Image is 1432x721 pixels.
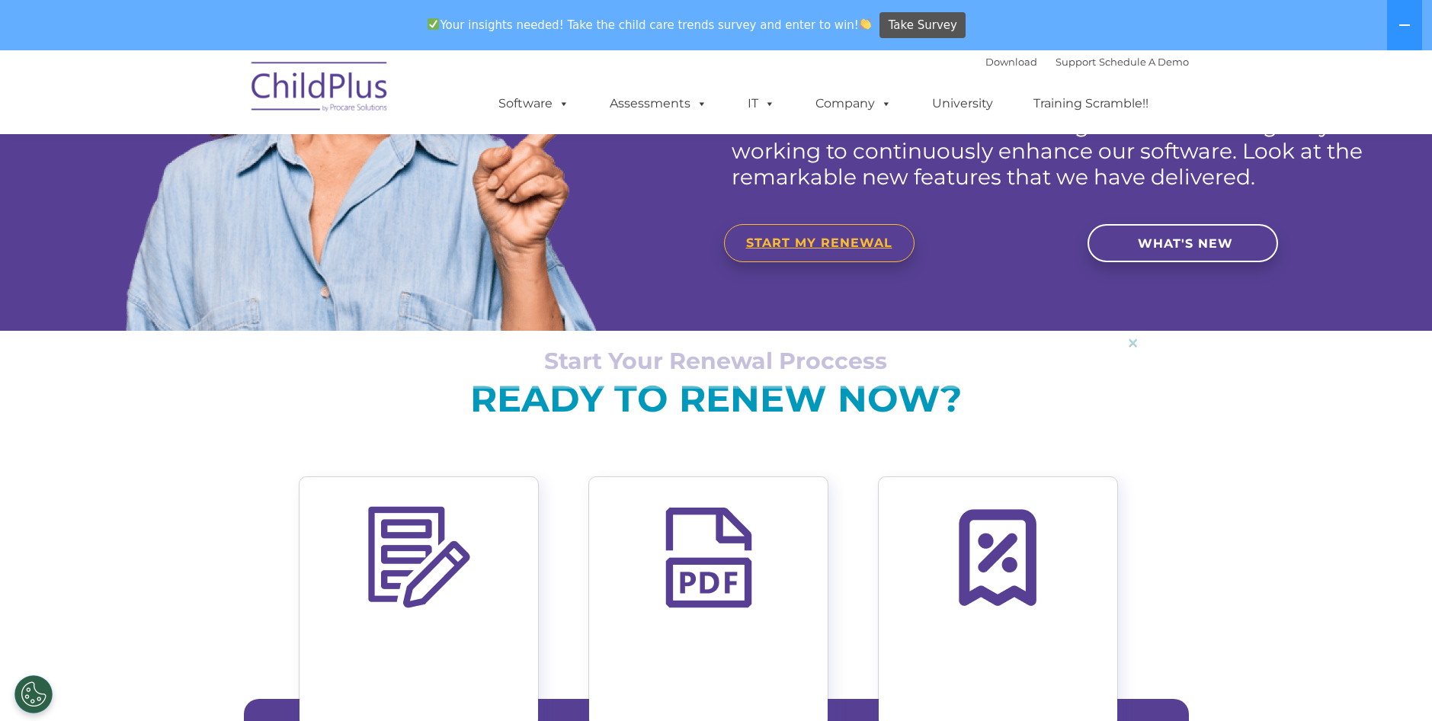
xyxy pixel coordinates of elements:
[421,12,878,37] span: Your insights needed! Take the child care trends survey and enter to win!
[1018,88,1164,119] a: Training Scramble!!
[985,56,1189,68] font: |
[879,12,966,39] a: Take Survey
[1056,56,1096,68] a: Support
[917,88,1008,119] a: University
[732,88,790,119] a: IT
[483,88,585,119] a: Software
[244,51,396,127] img: ChildPlus by Procare Solutions
[1099,56,1189,68] a: Schedule A Demo
[724,224,915,262] a: START MY RENEWAL
[1088,224,1278,262] a: WHAT'S NEW
[889,12,957,39] span: Take Survey
[940,500,1056,615] img: tax-exempt-icon
[302,348,1130,373] h2: Start Your Renewal Proccess
[985,56,1037,68] a: Download
[1126,337,1139,348] a: ×
[428,18,439,30] img: ✅
[732,86,1406,190] p: It is time to renew your ChildPlus subscription. We promised more value and we are delivering! Ch...
[652,500,766,615] img: pdf-icon
[259,377,1174,421] p: READY TO RENEW NOW?
[14,675,53,713] button: Cookies Settings
[1138,236,1233,251] span: WHAT'S NEW
[362,500,476,615] img: form-icon
[860,18,871,30] img: 👏
[746,236,892,250] span: START MY RENEWAL
[800,88,907,119] a: Company
[594,88,722,119] a: Assessments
